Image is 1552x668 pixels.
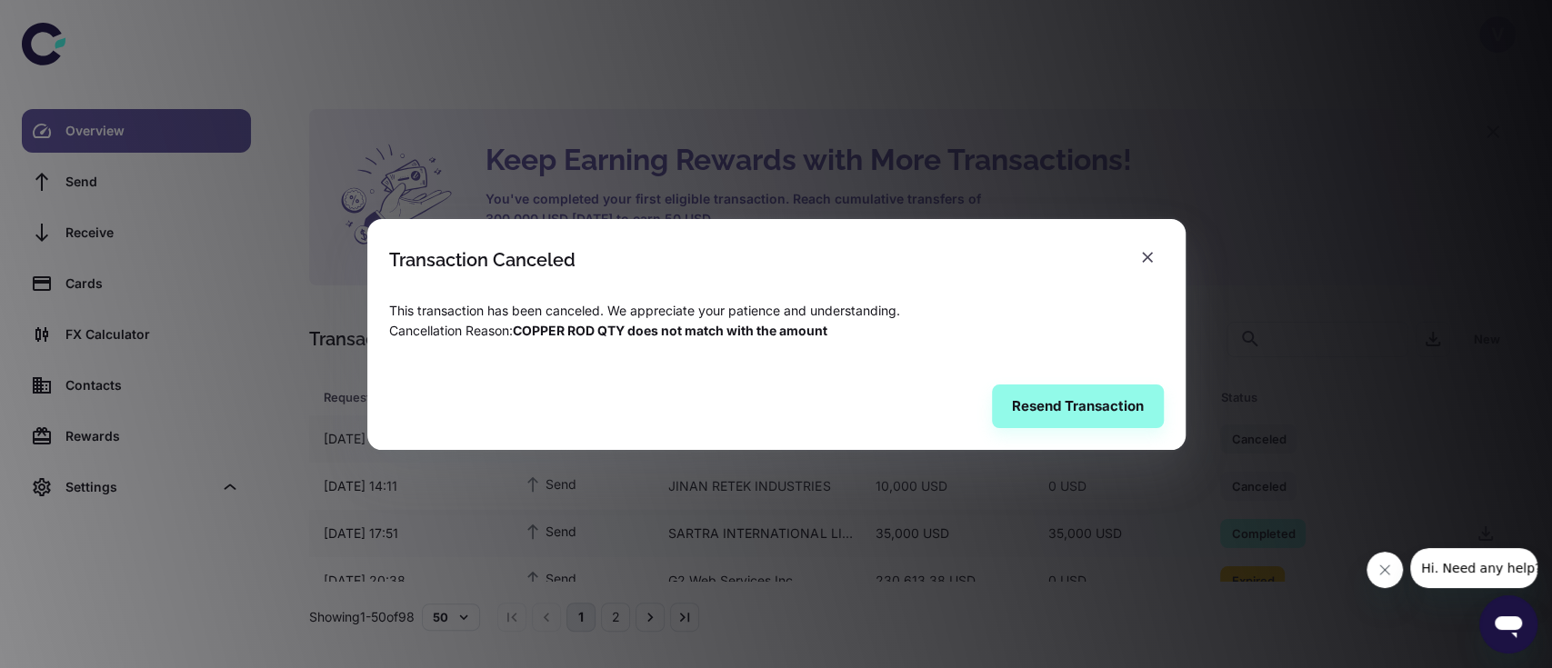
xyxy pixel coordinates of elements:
[11,13,131,27] span: Hi. Need any help?
[389,249,576,271] div: Transaction Canceled
[992,384,1164,428] button: Resend Transaction
[1367,552,1403,588] iframe: Close message
[513,323,827,338] span: COPPER ROD QTY does not match with the amount
[389,301,1164,321] p: This transaction has been canceled. We appreciate your patience and understanding.
[1479,595,1537,653] iframe: Button to launch messaging window
[389,321,1164,341] p: Cancellation Reason :
[1410,548,1537,588] iframe: Message from company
